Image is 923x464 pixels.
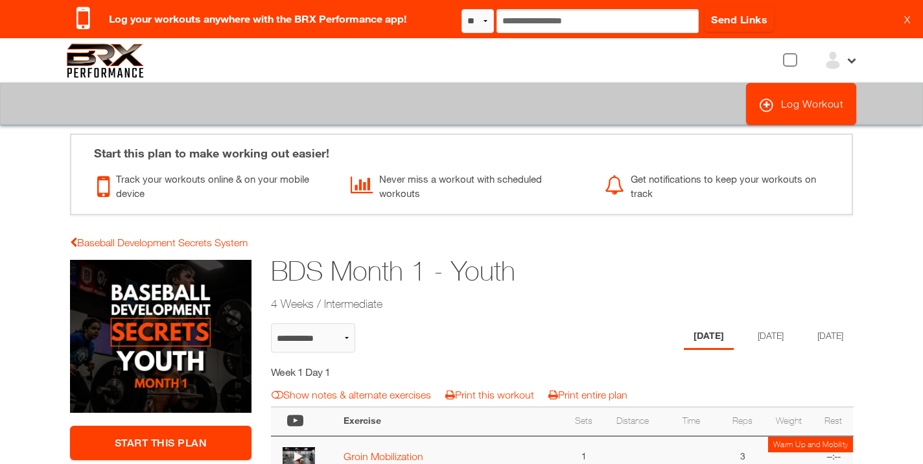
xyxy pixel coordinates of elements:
a: Print this workout [445,389,534,400]
h2: 4 Weeks / Intermediate [271,296,753,312]
th: Distance [603,407,662,436]
a: Baseball Development Secrets System [70,237,248,248]
a: Send Links [705,6,774,32]
a: Groin Mobilization [344,450,423,462]
th: Rest [814,407,853,436]
img: BDS Month 1 - Youth [70,260,251,413]
th: Weight [764,407,814,436]
h5: Week 1 Day 1 [271,365,502,379]
td: Warm Up and Mobility [768,437,853,452]
div: Get notifications to keep your workouts on track [605,168,839,201]
img: 6f7da32581c89ca25d665dc3aae533e4f14fe3ef_original.svg [67,43,144,78]
th: Reps [721,407,764,436]
th: Sets [564,407,603,436]
a: Print entire plan [548,389,627,400]
img: ex-default-user.svg [823,51,843,70]
a: X [904,13,910,26]
div: Track your workouts online & on your mobile device [97,168,331,201]
a: Show notes & alternate exercises [272,389,431,400]
li: Day 1 [684,323,734,350]
a: Log Workout [746,83,857,125]
li: Day 3 [808,323,853,350]
h1: BDS Month 1 - Youth [271,252,753,290]
li: Day 2 [748,323,793,350]
div: Never miss a workout with scheduled workouts [351,168,585,201]
th: Time [662,407,721,436]
a: Start This Plan [70,426,251,460]
div: Start this plan to make working out easier! [81,135,842,162]
th: Exercise [337,407,564,436]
